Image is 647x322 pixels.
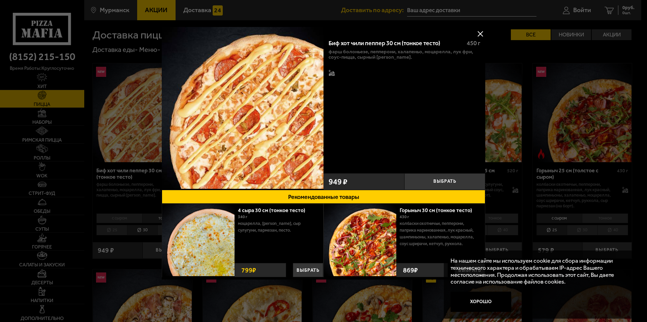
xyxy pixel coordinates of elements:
div: Биф хот чили пеппер 30 см (тонкое тесто) [329,40,461,47]
img: Биф хот чили пеппер 30 см (тонкое тесто) [162,27,323,189]
strong: 869 ₽ [401,263,420,277]
p: На нашем сайте мы используем cookie для сбора информации технического характера и обрабатываем IP... [451,257,627,285]
a: Биф хот чили пеппер 30 см (тонкое тесто) [162,27,323,190]
button: Хорошо [451,292,511,312]
strong: 799 ₽ [240,263,258,277]
button: Выбрать [404,173,485,190]
span: 450 г [467,39,480,47]
button: Рекомендованные товары [162,190,485,204]
a: Горыныч 30 см (тонкое тесто) [400,207,479,213]
span: 949 ₽ [329,178,347,186]
span: 340 г [238,214,247,219]
p: моцарелла, [PERSON_NAME], сыр сулугуни, пармезан, песто. [238,220,318,234]
span: 430 г [400,214,409,219]
a: 4 сыра 30 см (тонкое тесто) [238,207,312,213]
button: Выбрать [293,263,323,277]
p: колбаски Охотничьи, пепперони, паприка маринованная, лук красный, шампиньоны, халапеньо, моцарелл... [400,220,480,247]
p: фарш болоньезе, пепперони, халапеньо, моцарелла, лук фри, соус-пицца, сырный [PERSON_NAME]. [329,49,480,60]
